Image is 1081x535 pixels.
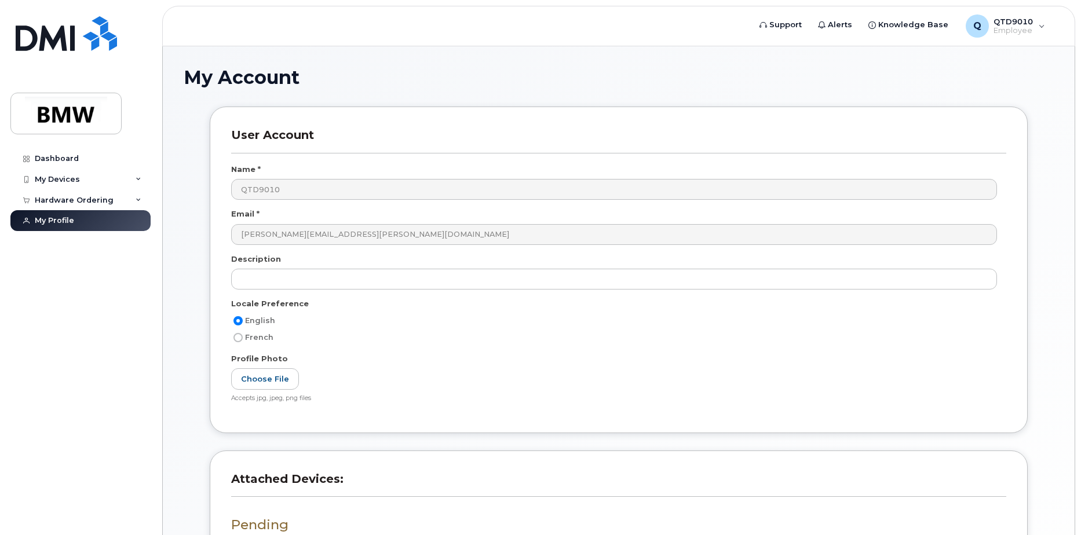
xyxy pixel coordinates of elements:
input: English [233,316,243,325]
h1: My Account [184,67,1054,87]
label: Profile Photo [231,353,288,364]
h3: Pending [231,518,1006,532]
span: English [245,316,275,325]
label: Locale Preference [231,298,309,309]
input: French [233,333,243,342]
span: French [245,333,273,342]
label: Name * [231,164,261,175]
label: Description [231,254,281,265]
label: Choose File [231,368,299,390]
h3: User Account [231,128,1006,153]
label: Email * [231,208,260,219]
h3: Attached Devices: [231,472,1006,497]
div: Accepts jpg, jpeg, png files [231,394,997,403]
